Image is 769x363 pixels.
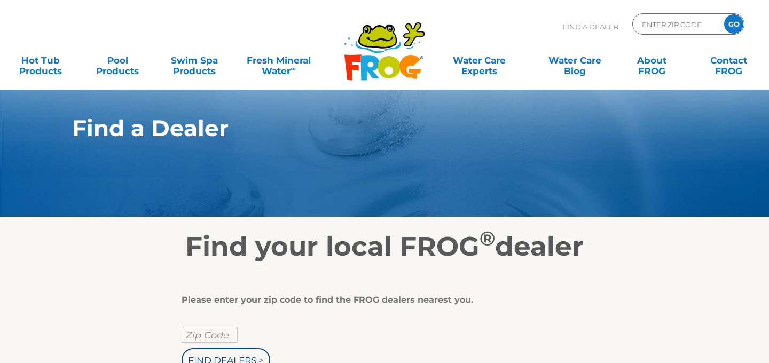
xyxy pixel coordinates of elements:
[430,50,528,71] a: Water CareExperts
[182,295,579,305] div: Please enter your zip code to find the FROG dealers nearest you.
[622,50,681,71] a: AboutFROG
[641,17,713,32] input: Zip Code Form
[563,13,618,40] p: Find A Dealer
[241,50,316,71] a: Fresh MineralWater∞
[56,231,713,263] h2: Find your local FROG dealer
[291,65,295,73] sup: ∞
[480,226,495,250] sup: ®
[88,50,147,71] a: PoolProducts
[699,50,758,71] a: ContactFROG
[724,14,743,34] input: GO
[164,50,224,71] a: Swim SpaProducts
[545,50,605,71] a: Water CareBlog
[11,50,70,71] a: Hot TubProducts
[72,115,647,141] h1: Find a Dealer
